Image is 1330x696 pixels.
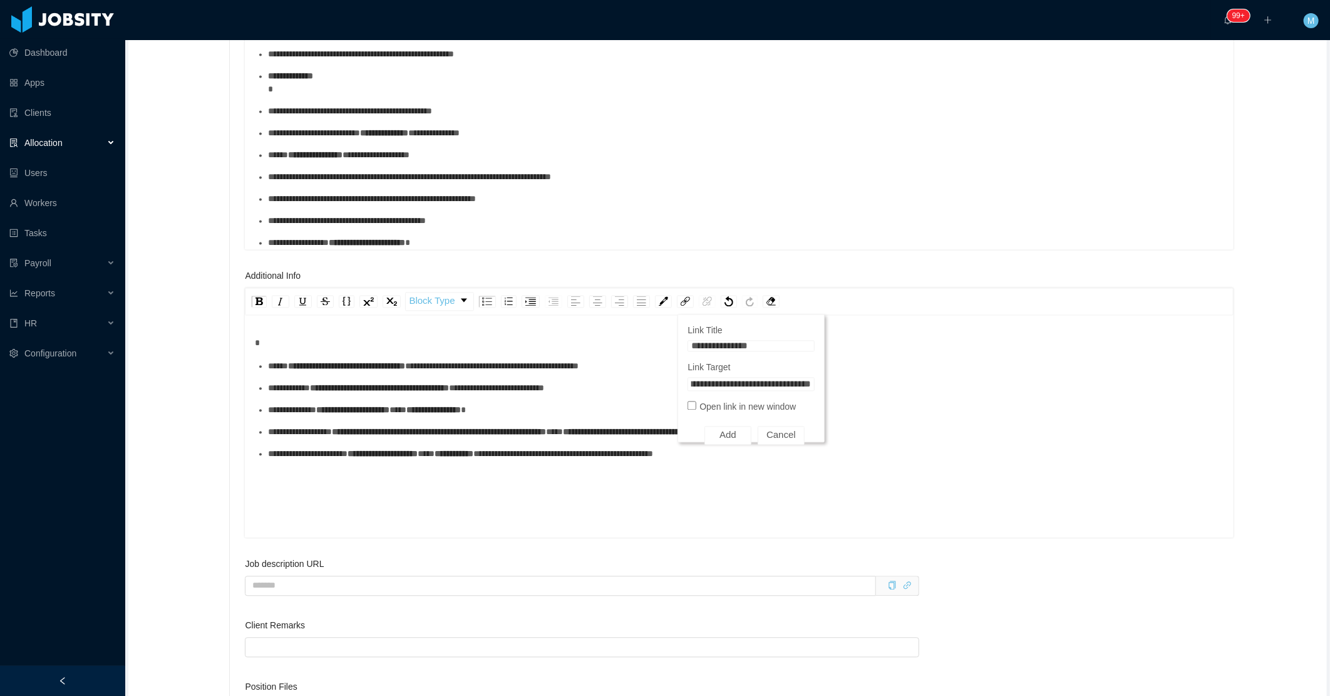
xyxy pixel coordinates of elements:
span: Block Type [409,294,455,308]
i: icon: bell [1224,16,1232,24]
div: rdw-link-control [674,292,718,311]
label: Position Files [245,682,297,692]
span: Reports [24,288,55,298]
label: Link Title [688,324,815,337]
div: Superscript [359,295,378,308]
sup: 2146 [1227,9,1250,22]
span: Open link in new window [699,402,796,412]
div: Undo [721,295,737,308]
div: rdw-dropdown [405,292,474,311]
div: Unordered [478,295,496,308]
span: Payroll [24,258,51,268]
span: Configuration [24,348,76,358]
div: rdw-toolbar [245,288,1234,315]
div: rdw-inline-control [249,292,403,311]
i: icon: plus [1264,16,1272,24]
input: Job description URL [245,576,876,596]
div: rdw-block-control [403,292,476,311]
div: rdw-history-control [718,292,760,311]
a: icon: profileTasks [9,221,115,246]
button: Add [704,426,751,445]
div: Left [567,295,584,308]
div: rdw-editor [255,336,1224,556]
div: Copy [888,579,897,592]
label: Additional Info [245,271,301,281]
div: Monospace [339,295,354,308]
label: Link Target [688,361,815,374]
a: icon: link [903,580,912,590]
div: Ordered [501,295,517,308]
label: Job description URL [245,559,324,569]
div: Strikethrough [317,295,334,308]
button: Cancel [758,426,805,445]
a: icon: auditClients [9,100,115,125]
a: icon: robotUsers [9,160,115,185]
div: rdw-textalign-control [565,292,652,311]
a: icon: userWorkers [9,190,115,216]
i: icon: solution [9,138,18,147]
input: Client Remarks [245,637,919,657]
span: Allocation [24,138,63,148]
div: Right [611,295,628,308]
div: rdw-color-picker [652,292,674,311]
div: Outdent [545,295,562,308]
i: icon: copy [888,581,897,590]
a: icon: appstoreApps [9,70,115,95]
span: HR [24,318,37,328]
div: Remove [763,295,780,308]
a: icon: pie-chartDashboard [9,40,115,65]
div: Center [589,295,606,308]
i: icon: file-protect [9,259,18,267]
div: Unlink [699,295,716,308]
div: Subscript [383,295,401,308]
a: Block Type [406,293,473,310]
i: icon: setting [9,349,18,358]
span: M [1307,13,1315,28]
div: Bold [251,295,267,308]
div: Italic [272,295,289,308]
div: Justify [633,295,650,308]
input: Open link in new window [688,401,696,410]
div: rdw-list-control [476,292,565,311]
label: Client Remarks [245,620,305,630]
div: Underline [294,295,312,308]
div: Redo [742,295,758,308]
div: Link [677,295,694,308]
i: icon: book [9,319,18,328]
div: Indent [522,295,540,308]
i: icon: line-chart [9,289,18,298]
div: rdw-wrapper [245,288,1234,538]
div: rdw-remove-control [760,292,782,311]
i: icon: link [903,581,912,590]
